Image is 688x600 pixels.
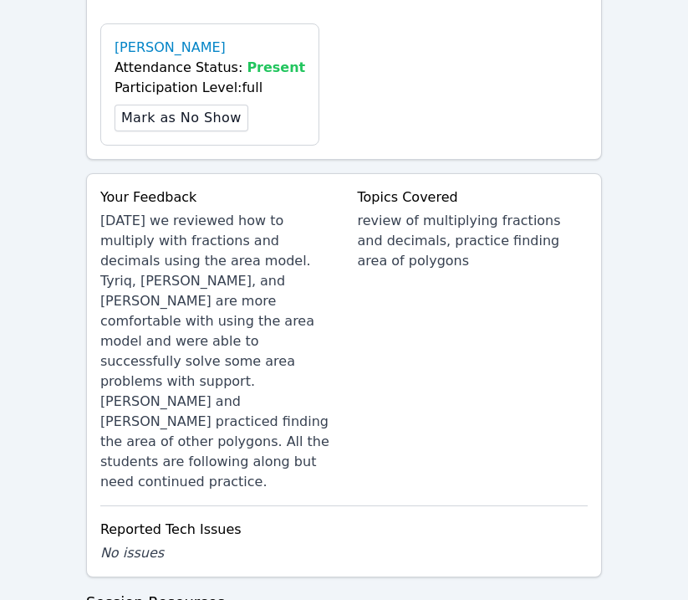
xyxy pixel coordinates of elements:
div: [DATE] we reviewed how to multiply with fractions and decimals using the area model. Tyriq, [PERS... [100,211,331,492]
span: Present [247,59,305,75]
button: Mark as No Show [115,105,248,131]
div: Your Feedback [100,187,331,208]
a: [PERSON_NAME] [115,38,226,58]
span: No issues [100,545,164,561]
div: Attendance Status: [115,58,305,78]
div: review of multiplying fractions and decimals, practice finding area of polygons [358,211,589,271]
div: Participation Level: full [115,78,305,98]
div: Reported Tech Issues [100,520,588,540]
div: Topics Covered [358,187,589,208]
